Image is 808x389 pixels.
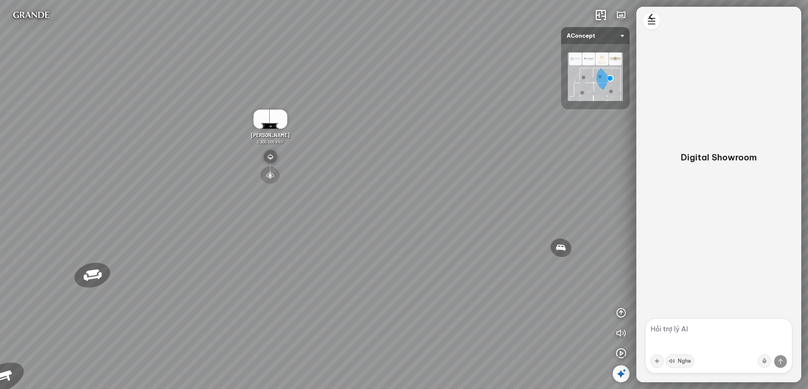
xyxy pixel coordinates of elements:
span: 5.300.000 VND [257,139,283,144]
p: Digital Showroom [681,152,757,163]
img: logo [7,7,55,24]
button: Nghe [666,354,694,368]
img: __n_tr_n_Reno_3LAPJLF4EZ6G.gif [253,110,287,129]
img: AConcept_CTMHTJT2R6E4.png [568,52,623,101]
img: type_lights_9DALZ3RXHCN6.svg [263,150,277,163]
span: AConcept [567,27,624,44]
span: [PERSON_NAME] [251,132,290,138]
